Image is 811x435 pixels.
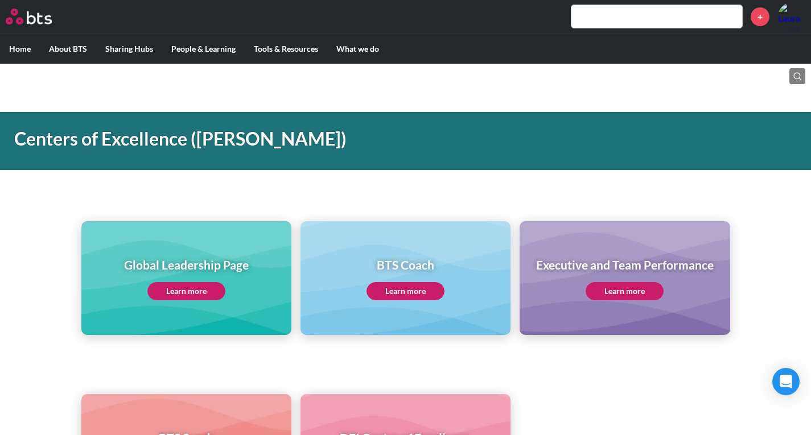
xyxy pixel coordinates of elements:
label: Sharing Hubs [96,34,162,64]
div: Open Intercom Messenger [772,368,800,395]
img: Laura Sancken [778,3,805,30]
a: Go home [6,9,73,24]
label: What we do [327,34,388,64]
label: Tools & Resources [245,34,327,64]
h1: Global Leadership Page [124,256,249,273]
label: About BTS [40,34,96,64]
h1: Centers of Excellence ([PERSON_NAME]) [14,126,562,152]
h1: Executive and Team Performance [536,256,714,273]
a: Learn more [586,282,664,300]
a: Profile [778,3,805,30]
a: Learn more [147,282,225,300]
a: Learn more [367,282,444,300]
img: BTS Logo [6,9,52,24]
h1: BTS Coach [367,256,444,273]
a: + [751,7,769,26]
label: People & Learning [162,34,245,64]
